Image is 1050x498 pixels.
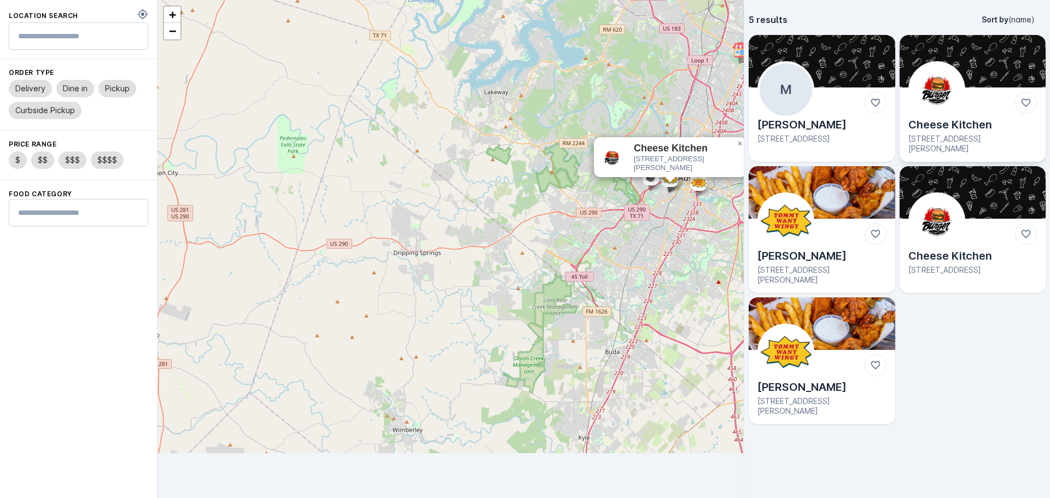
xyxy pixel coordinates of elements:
[634,155,742,173] div: [STREET_ADDRESS][PERSON_NAME]
[9,68,148,78] div: Order Type
[760,326,812,378] img: Card cover image
[982,15,1035,24] span: Sort by
[757,134,847,144] div: [STREET_ADDRESS]
[749,297,895,350] img: Card cover image
[38,154,48,167] span: $$
[9,11,78,21] div: Location Search
[749,13,787,26] div: 5 results
[780,80,792,99] span: M
[662,171,678,187] img: Marker
[97,154,117,167] span: $$$$
[749,166,895,219] img: Card cover image
[105,82,130,95] span: Pickup
[757,265,878,284] div: [STREET_ADDRESS][PERSON_NAME]
[169,24,176,38] span: −
[690,174,707,191] img: Marker
[733,137,746,150] a: Close popup
[15,104,75,117] span: Curbside Pickup
[900,166,1046,219] img: Card cover image
[634,142,742,155] div: Cheese Kitchen
[643,169,659,185] img: Marker
[908,265,992,275] div: [STREET_ADDRESS]
[971,9,1046,31] button: Sort by(name)
[757,396,878,415] div: [STREET_ADDRESS][PERSON_NAME]
[65,154,80,167] span: $$$
[1008,15,1035,24] span: (name)
[15,82,45,95] span: Delivery
[757,118,847,132] div: [PERSON_NAME]
[63,82,87,95] span: Dine in
[911,195,963,247] img: Card cover image
[732,42,749,58] img: Marker
[908,118,1029,132] div: Cheese Kitchen
[757,380,878,394] div: [PERSON_NAME]
[599,144,625,171] img: Card cover image
[737,139,742,148] span: ×
[911,63,963,116] img: Card cover image
[757,249,878,263] div: [PERSON_NAME]
[9,149,148,171] mat-chip-listbox: Price Range
[9,189,148,199] div: Food Category
[15,154,20,167] span: $
[164,7,180,23] a: Zoom in
[164,23,180,39] a: Zoom out
[760,195,812,247] img: Card cover image
[169,8,176,21] span: +
[9,139,148,149] div: Price Range
[900,35,1046,87] img: Card cover image
[749,35,895,87] img: Card cover image
[9,78,148,121] mat-chip-listbox: Fulfillment
[908,134,1029,153] div: [STREET_ADDRESS][PERSON_NAME]
[908,249,992,263] div: Cheese Kitchen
